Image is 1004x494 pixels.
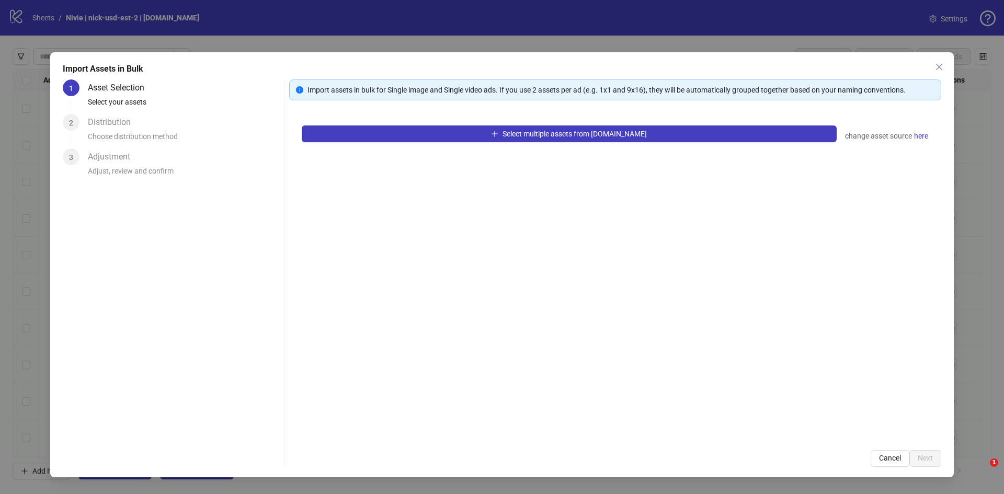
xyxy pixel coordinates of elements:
span: info-circle [296,86,303,94]
span: Select multiple assets from [DOMAIN_NAME] [503,130,647,138]
div: Select your assets [88,96,280,114]
span: 1 [990,458,998,467]
button: Cancel [871,450,909,467]
span: 3 [69,153,73,162]
div: Import assets in bulk for Single image and Single video ads. If you use 2 assets per ad (e.g. 1x1... [307,84,934,96]
span: 2 [69,119,73,127]
iframe: Intercom live chat [968,458,994,484]
div: Adjustment [88,148,139,165]
div: Choose distribution method [88,131,280,148]
span: Cancel [879,454,901,462]
a: here [914,130,929,142]
div: Import Assets in Bulk [63,63,941,75]
button: Select multiple assets from [DOMAIN_NAME] [302,125,837,142]
span: here [914,130,928,142]
div: Adjust, review and confirm [88,165,280,183]
div: Distribution [88,114,139,131]
span: 1 [69,84,73,93]
span: close [935,63,943,71]
button: Close [931,59,948,75]
button: Next [909,450,941,467]
div: change asset source [845,130,929,142]
div: Asset Selection [88,79,153,96]
span: plus [491,130,498,137]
